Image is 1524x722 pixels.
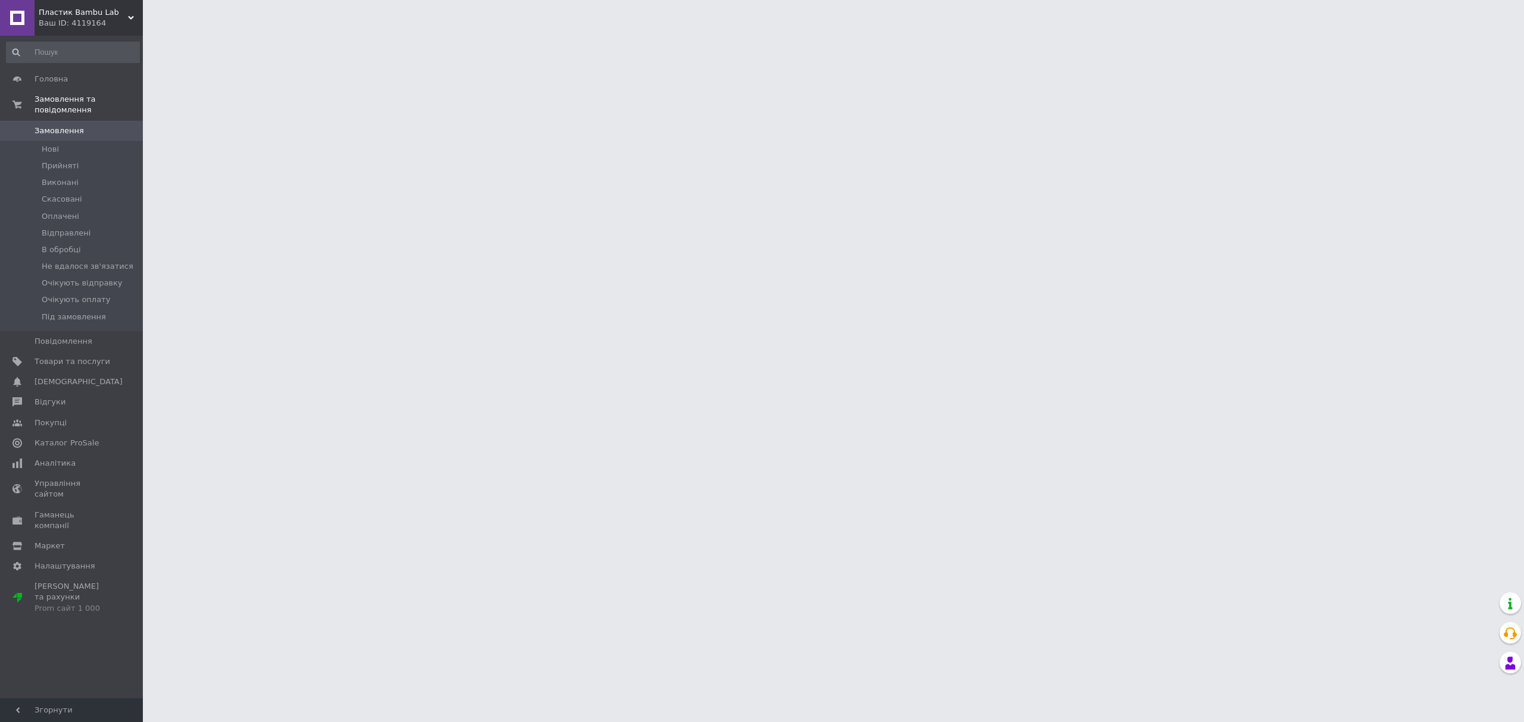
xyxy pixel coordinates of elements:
[42,144,59,155] span: Нові
[42,211,79,222] span: Оплачені
[35,356,110,367] span: Товари та послуги
[35,603,110,614] div: Prom сайт 1 000
[42,312,106,322] span: Під замовлення
[42,244,81,255] span: В обробці
[6,42,140,63] input: Пошук
[35,125,84,136] span: Замовлення
[42,294,110,305] span: Очікують оплату
[35,376,123,387] span: [DEMOGRAPHIC_DATA]
[42,261,133,272] span: Не вдалося зв'язатися
[35,510,110,531] span: Гаманець компанії
[35,94,143,115] span: Замовлення та повідомлення
[35,438,99,448] span: Каталог ProSale
[35,74,68,84] span: Головна
[39,7,128,18] span: Пластик Bambu Lab
[35,458,76,469] span: Аналітика
[42,228,90,238] span: Відправлені
[35,581,110,614] span: [PERSON_NAME] та рахунки
[35,541,65,551] span: Маркет
[39,18,143,29] div: Ваш ID: 4119164
[35,478,110,500] span: Управління сайтом
[35,417,67,428] span: Покупці
[42,161,79,171] span: Прийняті
[35,561,95,572] span: Налаштування
[42,177,79,188] span: Виконані
[42,278,123,288] span: Очікують відправку
[35,336,92,347] span: Повідомлення
[42,194,82,205] span: Скасовані
[35,397,65,407] span: Відгуки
